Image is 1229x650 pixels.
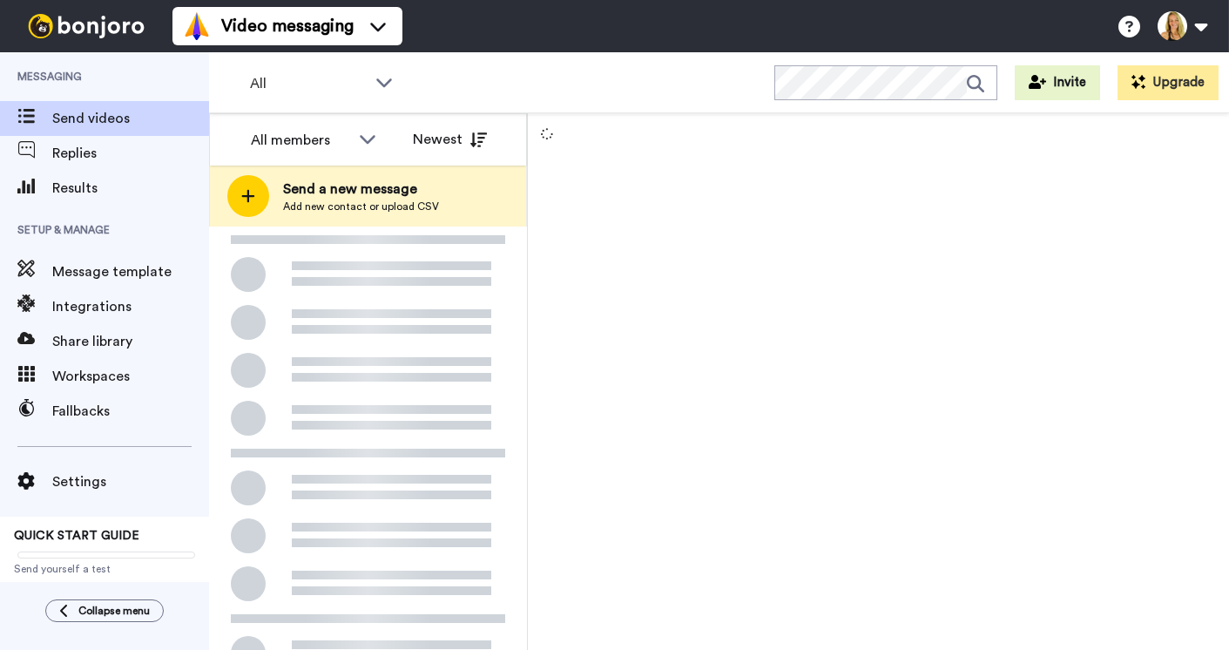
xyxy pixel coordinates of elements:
[78,604,150,618] span: Collapse menu
[52,143,209,164] span: Replies
[1015,65,1100,100] button: Invite
[14,530,139,542] span: QUICK START GUIDE
[52,296,209,317] span: Integrations
[52,471,209,492] span: Settings
[251,130,350,151] div: All members
[221,14,354,38] span: Video messaging
[52,401,209,422] span: Fallbacks
[52,331,209,352] span: Share library
[400,122,500,157] button: Newest
[14,562,195,576] span: Send yourself a test
[1118,65,1219,100] button: Upgrade
[283,200,439,213] span: Add new contact or upload CSV
[52,261,209,282] span: Message template
[52,178,209,199] span: Results
[52,108,209,129] span: Send videos
[250,73,367,94] span: All
[21,14,152,38] img: bj-logo-header-white.svg
[183,12,211,40] img: vm-color.svg
[45,599,164,622] button: Collapse menu
[52,366,209,387] span: Workspaces
[283,179,439,200] span: Send a new message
